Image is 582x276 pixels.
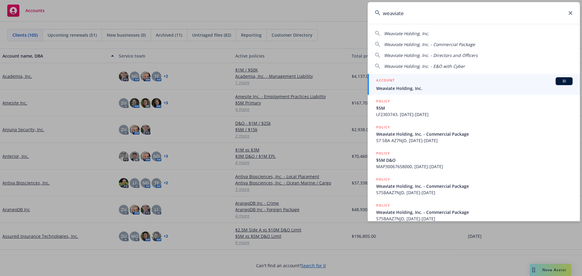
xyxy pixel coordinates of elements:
[376,183,573,189] span: Weaviate Holding, Inc. - Commercial Package
[376,98,390,104] h5: POLICY
[368,74,580,95] a: ACCOUNTBIWeaviate Holding, Inc.
[368,2,580,24] input: Search...
[384,63,465,69] span: Weaviate Holding, Inc. - E&O with Cyber
[376,157,573,163] span: $5M D&O
[376,111,573,118] span: LF2303743, [DATE]-[DATE]
[376,131,573,137] span: Weaviate Holding, Inc. - Commercial Package
[368,147,580,173] a: POLICY$5M D&OMAP30067658000, [DATE]-[DATE]
[368,173,580,199] a: POLICYWeaviate Holding, Inc. - Commercial Package57SBAAZ7NJD, [DATE]-[DATE]
[368,121,580,147] a: POLICYWeaviate Holding, Inc. - Commercial Package57 SBA AZ7NJD, [DATE]-[DATE]
[376,189,573,196] span: 57SBAAZ7NJD, [DATE]-[DATE]
[376,137,573,144] span: 57 SBA AZ7NJD, [DATE]-[DATE]
[376,85,573,91] span: Weaviate Holding, Inc.
[368,95,580,121] a: POLICY$5MLF2303743, [DATE]-[DATE]
[376,209,573,215] span: Weaviate Holding, Inc. - Commercial Package
[384,52,478,58] span: Weaviate Holding, Inc. - Directors and Officers
[376,105,573,111] span: $5M
[376,150,390,156] h5: POLICY
[384,42,475,47] span: Weaviate Holding, Inc. - Commercial Package
[376,215,573,222] span: 57SBAAZ7NJD, [DATE]-[DATE]
[384,31,429,36] span: Weaviate Holding, Inc.
[376,124,390,130] h5: POLICY
[368,199,580,225] a: POLICYWeaviate Holding, Inc. - Commercial Package57SBAAZ7NJD, [DATE]-[DATE]
[376,176,390,182] h5: POLICY
[376,77,395,85] h5: ACCOUNT
[376,163,573,170] span: MAP30067658000, [DATE]-[DATE]
[376,202,390,208] h5: POLICY
[558,78,570,84] span: BI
